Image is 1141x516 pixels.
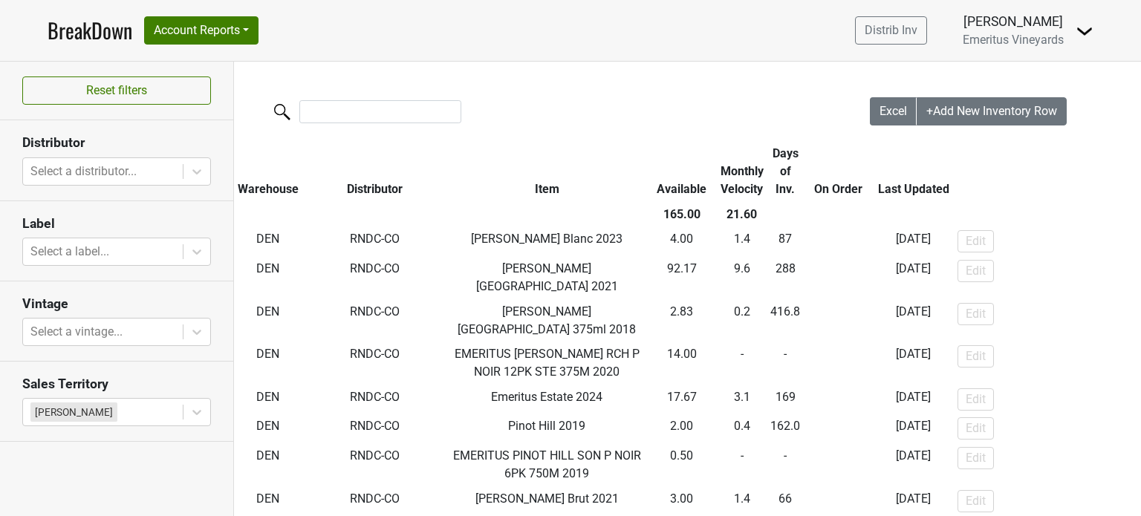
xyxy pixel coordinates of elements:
td: [DATE] [873,443,953,486]
button: Account Reports [144,16,259,45]
span: Excel [880,104,907,118]
td: DEN [234,486,302,516]
td: 4.00 [647,227,717,257]
button: Edit [958,447,994,469]
td: - [767,443,804,486]
td: DEN [234,299,302,342]
td: 416.8 [767,299,804,342]
th: Warehouse: activate to sort column ascending [234,141,302,202]
button: +Add New Inventory Row [917,97,1067,125]
td: DEN [234,385,302,414]
td: DEN [234,227,302,257]
td: DEN [234,443,302,486]
th: 165.00 [647,202,717,227]
span: [PERSON_NAME] Blanc 2023 [471,232,622,246]
td: RNDC-CO [302,256,447,299]
td: - [804,414,873,444]
th: Monthly Velocity: activate to sort column ascending [717,141,767,202]
td: 9.6 [717,256,767,299]
td: 0.50 [647,443,717,486]
td: 2.00 [647,414,717,444]
td: - [804,227,873,257]
td: [DATE] [873,385,953,414]
h3: Vintage [22,296,211,312]
td: 162.0 [767,414,804,444]
td: - [804,443,873,486]
td: - [717,342,767,385]
td: 0.2 [717,299,767,342]
h3: Distributor [22,135,211,151]
td: RNDC-CO [302,414,447,444]
th: Item: activate to sort column ascending [447,141,647,202]
td: 1.4 [717,227,767,257]
span: EMERITUS [PERSON_NAME] RCH P NOIR 12PK STE 375M 2020 [455,347,640,379]
span: [PERSON_NAME][GEOGRAPHIC_DATA] 2021 [476,261,618,293]
img: Dropdown Menu [1076,22,1093,40]
td: RNDC-CO [302,486,447,516]
td: DEN [234,342,302,385]
th: Days of Inv.: activate to sort column ascending [767,141,804,202]
span: Emeritus Vineyards [963,33,1064,47]
td: [DATE] [873,414,953,444]
td: [DATE] [873,256,953,299]
td: - [804,486,873,516]
button: Edit [958,260,994,282]
td: 3.00 [647,486,717,516]
td: RNDC-CO [302,385,447,414]
td: 17.67 [647,385,717,414]
div: [PERSON_NAME] [30,402,117,422]
th: &nbsp;: activate to sort column ascending [954,141,1134,202]
td: - [804,256,873,299]
h3: Label [22,216,211,232]
h3: Sales Territory [22,376,211,392]
button: Edit [958,345,994,368]
span: +Add New Inventory Row [926,104,1057,118]
button: Edit [958,388,994,411]
td: 169 [767,385,804,414]
td: RNDC-CO [302,342,447,385]
span: [PERSON_NAME] Brut 2021 [475,491,619,506]
a: Distrib Inv [855,16,927,45]
td: - [767,342,804,385]
button: Edit [958,230,994,252]
td: 0.4 [717,414,767,444]
td: [DATE] [873,342,953,385]
button: Edit [958,303,994,325]
span: EMERITUS PINOT HILL SON P NOIR 6PK 750M 2019 [453,448,641,480]
td: 2.83 [647,299,717,342]
div: [PERSON_NAME] [963,12,1064,31]
td: 92.17 [647,256,717,299]
td: [DATE] [873,299,953,342]
td: - [804,342,873,385]
th: Available: activate to sort column ascending [647,141,717,202]
td: [DATE] [873,486,953,516]
td: 87 [767,227,804,257]
td: DEN [234,256,302,299]
td: - [804,385,873,414]
td: 1.4 [717,486,767,516]
td: RNDC-CO [302,299,447,342]
button: Edit [958,417,994,440]
th: Distributor: activate to sort column ascending [302,141,447,202]
td: 14.00 [647,342,717,385]
td: [DATE] [873,227,953,257]
td: 3.1 [717,385,767,414]
th: On Order: activate to sort column ascending [804,141,873,202]
button: Reset filters [22,76,211,105]
td: RNDC-CO [302,227,447,257]
td: 66 [767,486,804,516]
span: Emeritus Estate 2024 [491,390,602,404]
th: Last Updated: activate to sort column ascending [873,141,953,202]
th: 21.60 [717,202,767,227]
button: Excel [870,97,917,125]
td: - [717,443,767,486]
td: DEN [234,414,302,444]
td: RNDC-CO [302,443,447,486]
a: BreakDown [48,15,132,46]
span: Pinot Hill 2019 [508,419,585,433]
span: [PERSON_NAME][GEOGRAPHIC_DATA] 375ml 2018 [458,304,636,336]
td: 288 [767,256,804,299]
td: - [804,299,873,342]
button: Edit [958,490,994,512]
